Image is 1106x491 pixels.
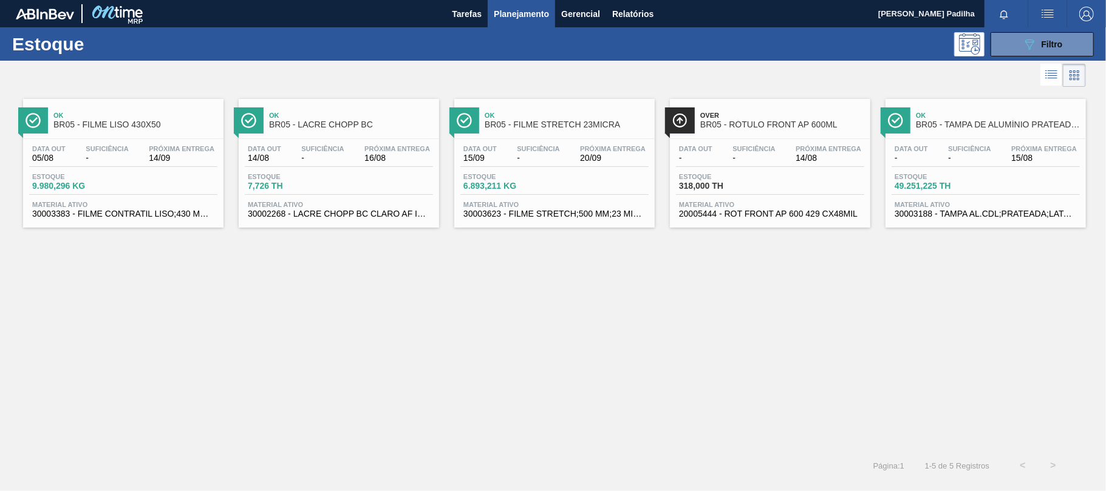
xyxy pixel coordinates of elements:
[53,120,217,129] span: BR05 - FILME LISO 430X50
[32,145,66,152] span: Data out
[269,120,433,129] span: BR05 - LACRE CHOPP BC
[463,209,646,218] span: 30003623 - FILME STRETCH;500 MM;23 MICRA;;HISTRETCH
[796,154,861,163] span: 14/08
[32,209,214,218] span: 30003383 - FILME CONTRATIL LISO;430 MM;50 MICRA;;;
[873,461,904,470] span: Página : 1
[32,154,66,163] span: 05/08
[985,5,1023,22] button: Notificações
[230,90,445,228] a: ÍconeOkBR05 - LACRE CHOPP BCData out14/08Suficiência-Próxima Entrega16/08Estoque7,726 THMaterial ...
[796,145,861,152] span: Próxima Entrega
[700,120,864,129] span: BR05 - RÓTULO FRONT AP 600ML
[149,154,214,163] span: 14/09
[888,113,903,128] img: Ícone
[895,181,980,191] span: 49.251,225 TH
[895,201,1077,208] span: Material ativo
[248,173,333,180] span: Estoque
[241,113,256,128] img: Ícone
[948,154,991,163] span: -
[923,461,989,470] span: 1 - 5 de 5 Registros
[149,145,214,152] span: Próxima Entrega
[301,145,344,152] span: Suficiência
[457,113,472,128] img: Ícone
[679,201,861,208] span: Material ativo
[463,145,497,152] span: Data out
[1038,450,1068,481] button: >
[86,145,128,152] span: Suficiência
[86,154,128,163] span: -
[916,112,1080,119] span: Ok
[876,90,1092,228] a: ÍconeOkBR05 - TAMPA DE ALUMÍNIO PRATEADA BALL CDLData out-Suficiência-Próxima Entrega15/08Estoque...
[248,201,430,208] span: Material ativo
[561,7,600,21] span: Gerencial
[1042,39,1063,49] span: Filtro
[895,154,928,163] span: -
[485,112,649,119] span: Ok
[1063,64,1086,87] div: Visão em Cards
[991,32,1094,56] button: Filtro
[248,154,281,163] span: 14/08
[732,154,775,163] span: -
[26,113,41,128] img: Ícone
[895,173,980,180] span: Estoque
[32,201,214,208] span: Material ativo
[32,173,117,180] span: Estoque
[301,154,344,163] span: -
[895,209,1077,218] span: 30003188 - TAMPA AL.CDL;PRATEADA;LATA-AUTOMATICA;
[895,145,928,152] span: Data out
[445,90,661,228] a: ÍconeOkBR05 - FILME STRETCH 23MICRAData out15/09Suficiência-Próxima Entrega20/09Estoque6.893,211 ...
[1011,145,1077,152] span: Próxima Entrega
[580,154,646,163] span: 20/09
[679,173,764,180] span: Estoque
[679,209,861,218] span: 20005444 - ROT FRONT AP 600 429 CX48MIL
[700,112,864,119] span: Over
[1040,7,1055,21] img: userActions
[463,173,548,180] span: Estoque
[679,154,712,163] span: -
[248,209,430,218] span: 30002268 - LACRE CHOPP BC CLARO AF IN65
[916,120,1080,129] span: BR05 - TAMPA DE ALUMÍNIO PRATEADA BALL CDL
[463,154,497,163] span: 15/09
[1079,7,1094,21] img: Logout
[1040,64,1063,87] div: Visão em Lista
[12,37,192,51] h1: Estoque
[661,90,876,228] a: ÍconeOverBR05 - RÓTULO FRONT AP 600MLData out-Suficiência-Próxima Entrega14/08Estoque318,000 THMa...
[517,145,559,152] span: Suficiência
[732,145,775,152] span: Suficiência
[494,7,549,21] span: Planejamento
[580,145,646,152] span: Próxima Entrega
[1011,154,1077,163] span: 15/08
[248,145,281,152] span: Data out
[14,90,230,228] a: ÍconeOkBR05 - FILME LISO 430X50Data out05/08Suficiência-Próxima Entrega14/09Estoque9.980,296 KGMa...
[32,181,117,191] span: 9.980,296 KG
[954,32,985,56] div: Pogramando: nenhum usuário selecionado
[517,154,559,163] span: -
[16,8,74,19] img: TNhmsLtSVTkK8tSr43FrP2fwEKptu5GPRR3wAAAABJRU5ErkJggg==
[612,7,654,21] span: Relatórios
[1008,450,1038,481] button: <
[269,112,433,119] span: Ok
[948,145,991,152] span: Suficiência
[248,181,333,191] span: 7,726 TH
[679,145,712,152] span: Data out
[679,181,764,191] span: 318,000 TH
[485,120,649,129] span: BR05 - FILME STRETCH 23MICRA
[463,181,548,191] span: 6.893,211 KG
[364,145,430,152] span: Próxima Entrega
[672,113,688,128] img: Ícone
[364,154,430,163] span: 16/08
[452,7,482,21] span: Tarefas
[463,201,646,208] span: Material ativo
[53,112,217,119] span: Ok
